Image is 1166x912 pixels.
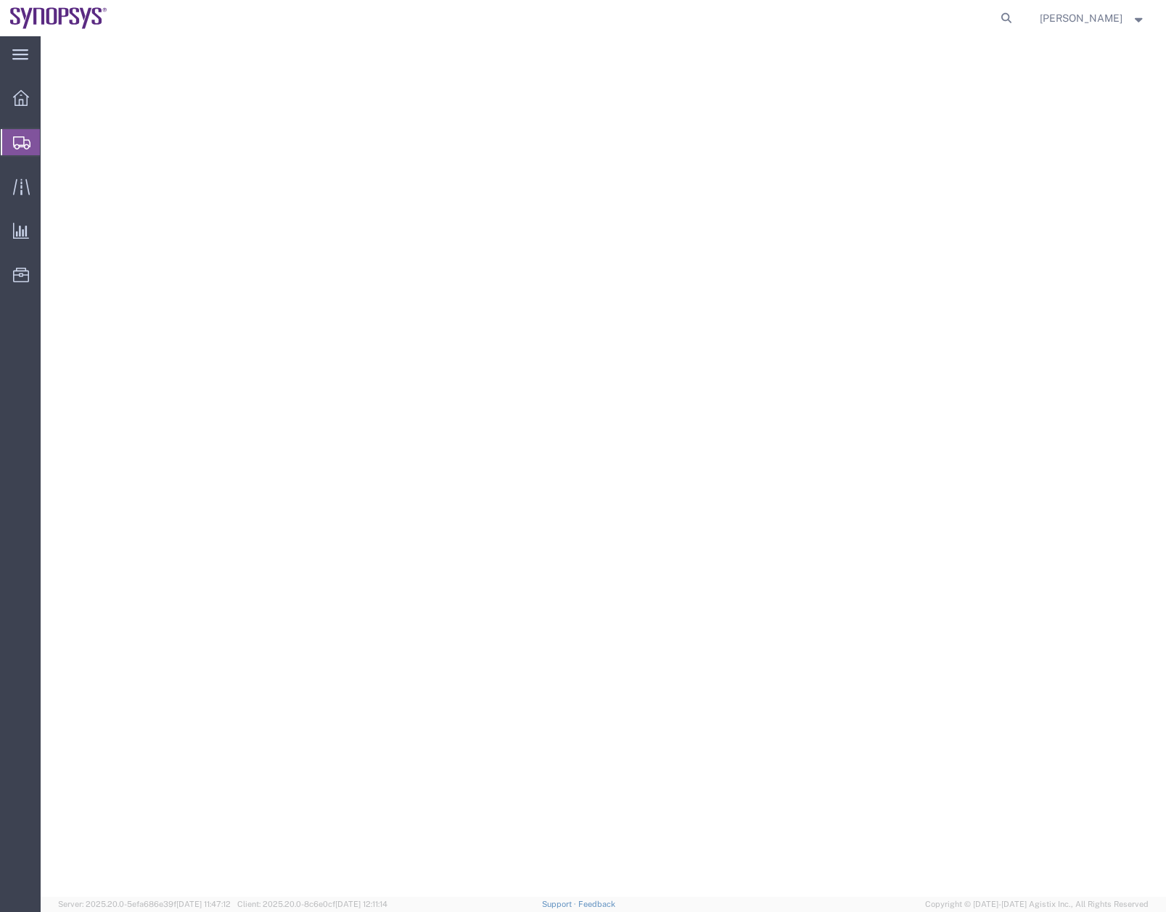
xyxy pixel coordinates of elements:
span: Client: 2025.20.0-8c6e0cf [237,900,387,908]
span: Server: 2025.20.0-5efa686e39f [58,900,231,908]
span: Zach Anderson [1040,10,1122,26]
a: Feedback [578,900,615,908]
iframe: FS Legacy Container [41,36,1166,897]
span: [DATE] 11:47:12 [176,900,231,908]
a: Support [542,900,578,908]
span: [DATE] 12:11:14 [335,900,387,908]
span: Copyright © [DATE]-[DATE] Agistix Inc., All Rights Reserved [925,898,1149,911]
button: [PERSON_NAME] [1039,9,1146,27]
img: logo [10,7,107,29]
